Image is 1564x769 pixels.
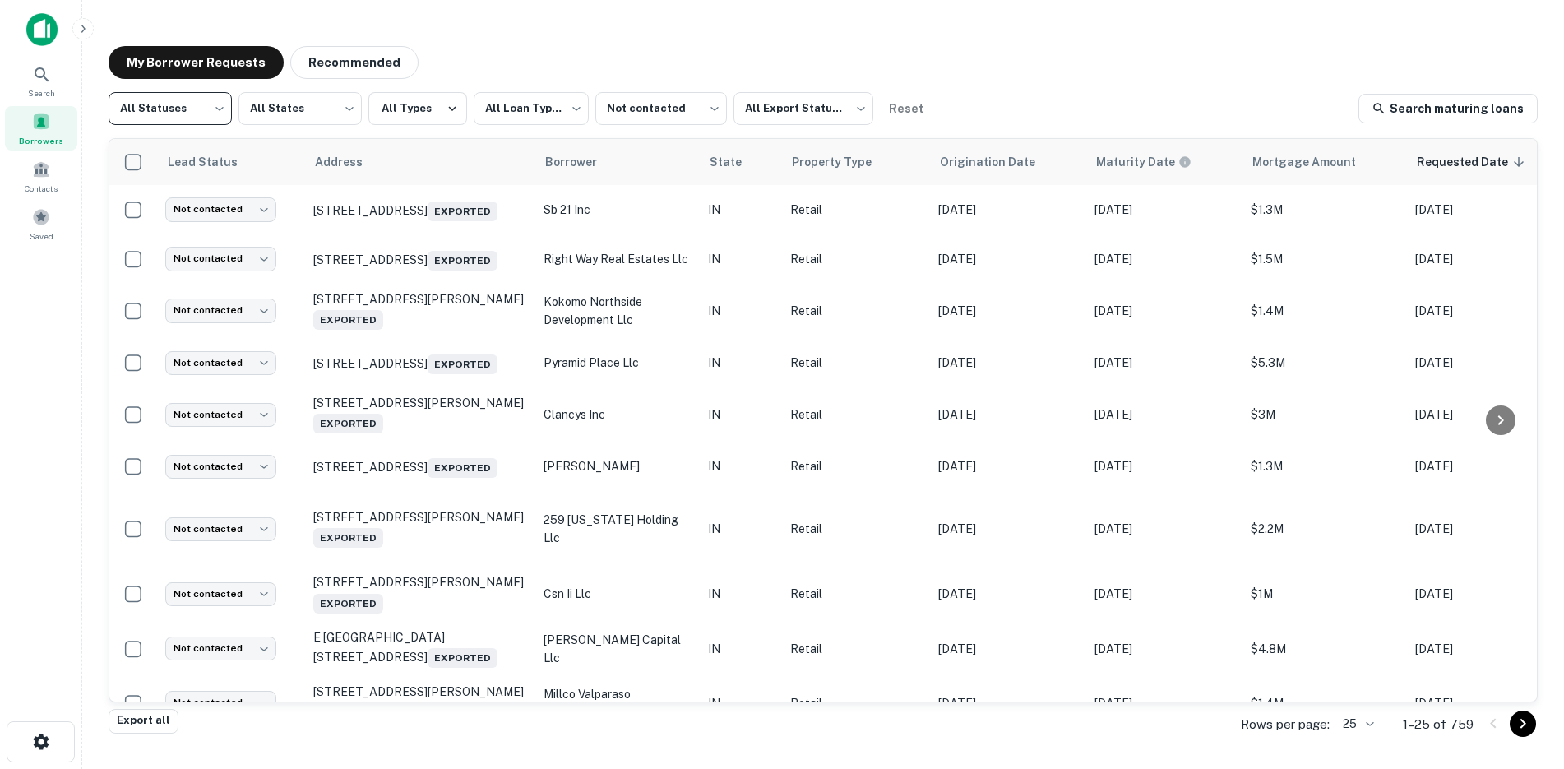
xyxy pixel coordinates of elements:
p: $1M [1251,585,1399,603]
p: [DATE] [1094,201,1234,219]
p: IN [708,457,774,475]
p: [DATE] [1415,640,1555,658]
p: [DATE] [1094,250,1234,268]
div: Not contacted [165,582,276,606]
p: IN [708,201,774,219]
p: [DATE] [938,250,1078,268]
p: $1.4M [1251,302,1399,320]
span: Exported [313,310,383,330]
p: clancys inc [544,405,692,424]
th: Borrower [535,139,700,185]
p: $1.3M [1251,457,1399,475]
span: Contacts [25,182,58,195]
p: sb 21 inc [544,201,692,219]
p: E [GEOGRAPHIC_DATA][STREET_ADDRESS] [313,630,527,668]
span: Saved [30,229,53,243]
p: $4.8M [1251,640,1399,658]
p: [DATE] [1094,585,1234,603]
p: millco valparaso [STREET_ADDRESS] ll [544,685,692,721]
p: [STREET_ADDRESS] [313,351,527,374]
p: [DATE] [1094,457,1234,475]
p: IN [708,250,774,268]
div: Maturity dates displayed may be estimated. Please contact the lender for the most accurate maturi... [1096,153,1192,171]
span: Lead Status [167,152,259,172]
span: Exported [428,251,497,271]
div: Not contacted [165,197,276,221]
span: Maturity dates displayed may be estimated. Please contact the lender for the most accurate maturi... [1096,153,1213,171]
p: [STREET_ADDRESS][PERSON_NAME] [313,510,527,548]
p: [DATE] [1415,250,1555,268]
p: Rows per page: [1241,715,1330,734]
p: [PERSON_NAME] [544,457,692,475]
p: [STREET_ADDRESS][PERSON_NAME] [313,292,527,330]
p: [DATE] [1094,694,1234,712]
span: Exported [313,414,383,433]
p: [DATE] [938,694,1078,712]
th: Property Type [782,139,930,185]
p: $1.4M [1251,694,1399,712]
p: IN [708,354,774,372]
div: Not contacted [165,637,276,660]
p: [STREET_ADDRESS] [313,198,527,221]
div: All Statuses [109,87,232,130]
p: Retail [790,520,922,538]
p: pyramid place llc [544,354,692,372]
p: $1.5M [1251,250,1399,268]
span: Borrower [545,152,618,172]
p: Retail [790,585,922,603]
span: Borrowers [19,134,63,147]
p: [DATE] [938,201,1078,219]
div: All Export Statuses [733,87,873,130]
th: Mortgage Amount [1242,139,1407,185]
p: Retail [790,640,922,658]
th: Requested Date [1407,139,1563,185]
div: Not contacted [595,87,727,130]
button: Reset [880,92,932,125]
a: Search maturing loans [1358,94,1538,123]
span: Origination Date [940,152,1057,172]
div: Search [5,58,77,103]
span: Address [315,152,384,172]
p: [DATE] [1415,302,1555,320]
p: [DATE] [938,302,1078,320]
div: Not contacted [165,351,276,375]
th: Maturity dates displayed may be estimated. Please contact the lender for the most accurate maturi... [1086,139,1242,185]
div: Not contacted [165,517,276,541]
button: Go to next page [1510,711,1536,737]
p: [STREET_ADDRESS][PERSON_NAME] [313,575,527,613]
div: Not contacted [165,299,276,322]
div: Not contacted [165,691,276,715]
p: [STREET_ADDRESS] [313,248,527,271]
p: Retail [790,457,922,475]
span: Exported [428,354,497,374]
p: 1–25 of 759 [1403,715,1474,734]
p: $2.2M [1251,520,1399,538]
span: Exported [428,648,497,668]
th: State [700,139,782,185]
iframe: Chat Widget [1482,637,1564,716]
p: IN [708,640,774,658]
span: State [710,152,763,172]
p: kokomo northside development llc [544,293,692,329]
div: Borrowers [5,106,77,151]
p: [DATE] [1094,520,1234,538]
th: Origination Date [930,139,1086,185]
p: IN [708,694,774,712]
span: Search [28,86,55,100]
p: [DATE] [938,640,1078,658]
button: Recommended [290,46,419,79]
p: $3M [1251,405,1399,424]
th: Address [305,139,535,185]
a: Contacts [5,154,77,198]
span: Exported [428,458,497,478]
p: [DATE] [1094,405,1234,424]
p: [DATE] [1415,354,1555,372]
p: $5.3M [1251,354,1399,372]
span: Exported [428,202,497,221]
p: [DATE] [1415,520,1555,538]
img: capitalize-icon.png [26,13,58,46]
a: Saved [5,202,77,246]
